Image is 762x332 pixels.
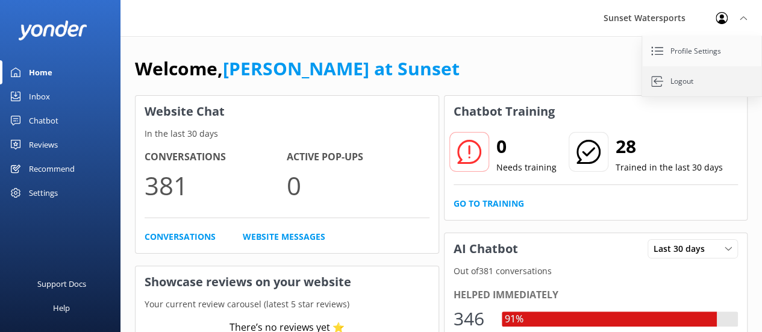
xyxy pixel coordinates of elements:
[29,60,52,84] div: Home
[654,242,712,255] span: Last 30 days
[136,298,439,311] p: Your current review carousel (latest 5 star reviews)
[29,157,75,181] div: Recommend
[18,20,87,40] img: yonder-white-logo.png
[136,127,439,140] p: In the last 30 days
[29,133,58,157] div: Reviews
[445,233,527,265] h3: AI Chatbot
[616,132,723,161] h2: 28
[37,272,86,296] div: Support Docs
[287,165,429,205] p: 0
[287,149,429,165] h4: Active Pop-ups
[145,149,287,165] h4: Conversations
[223,56,460,81] a: [PERSON_NAME] at Sunset
[136,266,439,298] h3: Showcase reviews on your website
[53,296,70,320] div: Help
[502,312,526,327] div: 91%
[445,96,564,127] h3: Chatbot Training
[454,287,739,303] div: Helped immediately
[29,84,50,108] div: Inbox
[145,165,287,205] p: 381
[29,181,58,205] div: Settings
[496,132,557,161] h2: 0
[29,108,58,133] div: Chatbot
[136,96,439,127] h3: Website Chat
[243,230,325,243] a: Website Messages
[135,54,460,83] h1: Welcome,
[445,265,748,278] p: Out of 381 conversations
[496,161,557,174] p: Needs training
[454,197,524,210] a: Go to Training
[616,161,723,174] p: Trained in the last 30 days
[145,230,216,243] a: Conversations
